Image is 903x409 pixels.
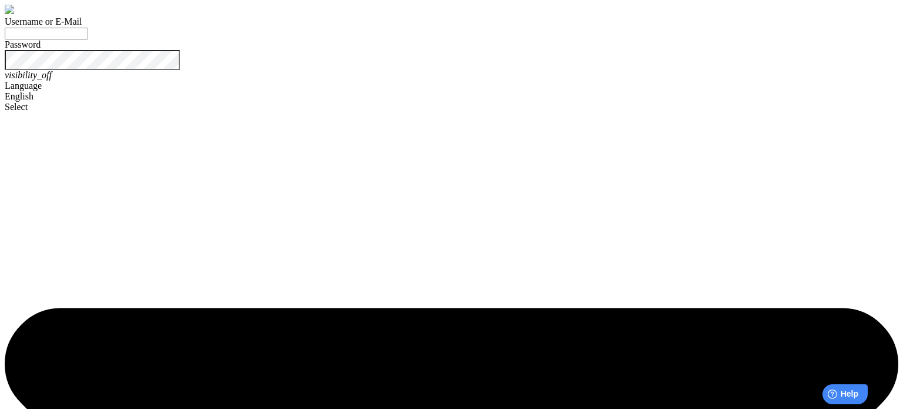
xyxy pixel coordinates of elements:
div: English [5,91,898,102]
div: Language [5,81,898,91]
div: Select [5,102,898,112]
div: Password [5,39,898,50]
div: Username or E-Mail [5,16,898,27]
i: visibility_off [5,70,52,80]
img: logo-lg.png [5,5,14,14]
